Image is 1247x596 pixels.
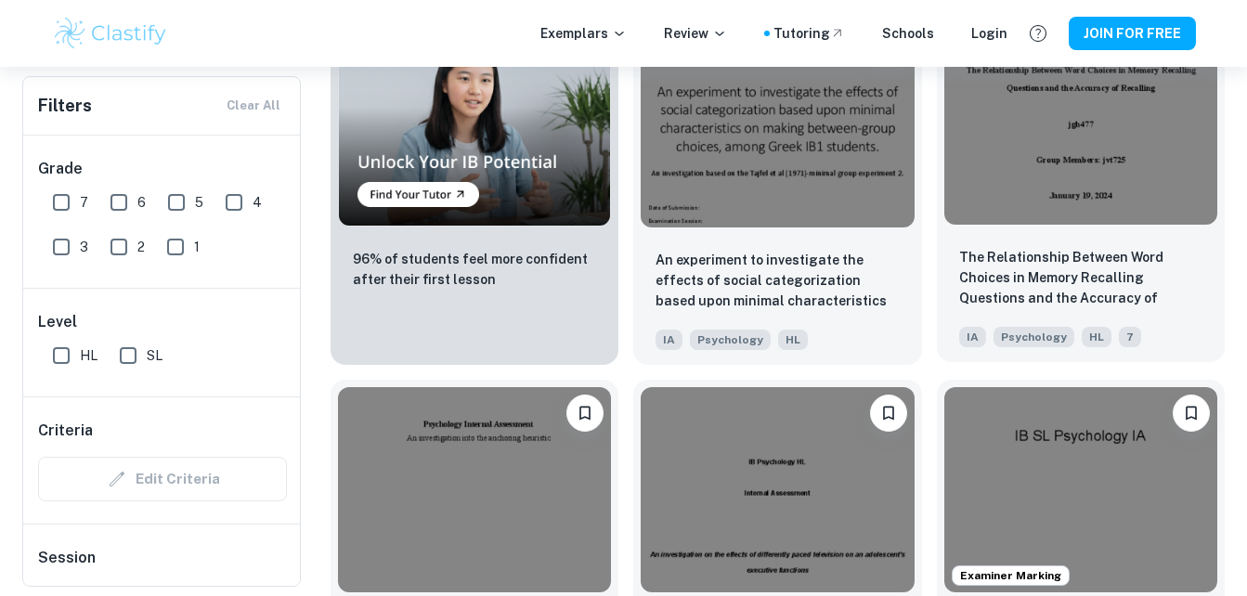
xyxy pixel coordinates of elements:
span: Psychology [690,330,771,350]
span: Psychology [994,327,1074,347]
span: IA [959,327,986,347]
h6: Grade [38,158,287,180]
span: 7 [80,192,88,213]
div: Criteria filters are unavailable when searching by topic [38,457,287,501]
a: Please log in to bookmark exemplarsThe Relationship Between Word Choices in Memory Recalling Ques... [937,15,1225,365]
h6: Session [38,547,287,584]
span: 3 [80,237,88,257]
img: Thumbnail [338,22,611,226]
p: Review [664,23,727,44]
img: Clastify logo [52,15,170,52]
span: SL [147,345,162,366]
a: Tutoring [773,23,845,44]
button: Please log in to bookmark exemplars [1173,395,1210,432]
span: HL [1082,327,1111,347]
span: 7 [1119,327,1141,347]
button: Help and Feedback [1022,18,1054,49]
a: Login [971,23,1007,44]
a: Schools [882,23,934,44]
button: Please log in to bookmark exemplars [566,395,604,432]
p: The Relationship Between Word Choices in Memory Recalling Questions and the Accuracy of Recalling [959,247,1202,310]
img: Psychology IA example thumbnail: An investigation on the effects of diffe [641,387,914,592]
img: Psychology IA example thumbnail: An experiment to investigate the effects [641,22,914,227]
span: Examiner Marking [953,567,1069,584]
span: HL [80,345,97,366]
h6: Level [38,311,287,333]
h6: Filters [38,93,92,119]
span: IA [656,330,682,350]
span: HL [778,330,808,350]
img: Psychology IA example thumbnail: An investigation into the anchoring heur [338,387,611,592]
a: Thumbnail96% of students feel more confident after their first lesson [331,15,618,365]
span: 6 [137,192,146,213]
p: An experiment to investigate the effects of social categorization based upon minimal characterist... [656,250,899,313]
h6: Criteria [38,420,93,442]
span: 4 [253,192,262,213]
a: Please log in to bookmark exemplarsAn experiment to investigate the effects of social categorizat... [633,15,921,365]
img: Psychology IA example thumbnail: The Relationship Between Word Choices in [944,19,1217,225]
span: 2 [137,237,145,257]
button: Please log in to bookmark exemplars [870,395,907,432]
button: JOIN FOR FREE [1069,17,1196,50]
p: 96% of students feel more confident after their first lesson [353,249,596,290]
img: Psychology IA example thumbnail: multi-store of memory-----recency effect [944,387,1217,592]
span: 5 [195,192,203,213]
p: Exemplars [540,23,627,44]
span: 1 [194,237,200,257]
